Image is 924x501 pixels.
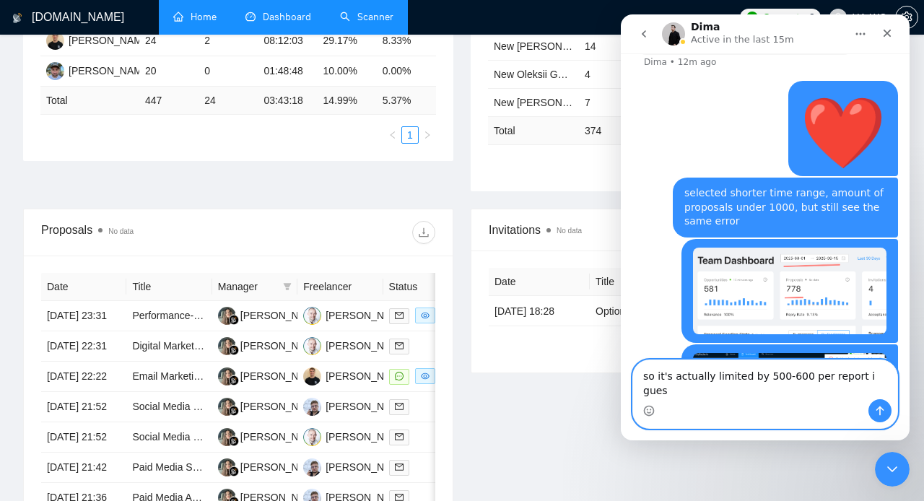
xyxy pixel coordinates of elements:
[132,310,469,321] a: Performance-Driven Creative Strategist for High-Spend E-commerce Brand
[303,367,321,385] img: AP
[199,87,258,115] td: 24
[423,131,432,139] span: right
[590,296,691,326] td: OptionsLab App Campaign Manager
[421,372,430,380] span: eye
[132,461,425,473] a: Paid Media Specialist Needed for Google Search Ads Campaigns
[326,368,409,384] div: [PERSON_NAME]
[419,126,436,144] li: Next Page
[895,12,918,23] a: setting
[494,69,861,80] a: New Oleksii Google Ads Ecomm - [GEOGRAPHIC_DATA]|[GEOGRAPHIC_DATA]
[318,26,377,56] td: 29.17%
[218,307,236,325] img: LK
[132,431,574,443] a: Social Media Manager with PPC, SEO, and Multi-Platform Expertise (Medspa/Wellness & Fashion)
[280,276,295,297] span: filter
[126,301,212,331] td: Performance-Driven Creative Strategist for High-Spend E-commerce Brand
[326,338,409,354] div: [PERSON_NAME]
[488,116,579,144] td: Total
[218,400,323,411] a: LK[PERSON_NAME]
[489,221,883,239] span: Invitations
[303,430,409,442] a: OC[PERSON_NAME]
[240,459,323,475] div: [PERSON_NAME]
[579,32,629,60] td: 14
[41,331,126,362] td: [DATE] 22:31
[126,331,212,362] td: Digital Marketing Services RFP – Wizly Baby
[126,362,212,392] td: Email Marketing Expert for E-Commerce on Klaviyo
[388,131,397,139] span: left
[318,56,377,87] td: 10.00%
[139,87,199,115] td: 447
[41,221,238,244] div: Proposals
[297,273,383,301] th: Freelancer
[126,273,212,301] th: Title
[132,340,333,352] a: Digital Marketing Services RFP – Wizly Baby
[46,64,152,76] a: SS[PERSON_NAME]
[326,398,409,414] div: [PERSON_NAME]
[218,430,323,442] a: LK[PERSON_NAME]
[389,279,448,295] span: Status
[621,14,910,440] iframe: To enrich screen reader interactions, please activate Accessibility in Grammarly extension settings
[41,273,126,301] th: Date
[12,6,22,30] img: logo
[218,337,236,355] img: LK
[303,339,409,351] a: OC[PERSON_NAME]
[229,466,239,476] img: gigradar-bm.png
[303,309,409,321] a: OC[PERSON_NAME]
[875,452,910,487] iframe: To enrich screen reader interactions, please activate Accessibility in Grammarly extension settings
[763,9,806,25] span: Connects:
[41,362,126,392] td: [DATE] 22:22
[263,11,311,23] span: Dashboard
[303,400,409,411] a: IG[PERSON_NAME]
[340,11,393,23] a: searchScanner
[218,367,236,385] img: LK
[326,429,409,445] div: [PERSON_NAME]
[41,392,126,422] td: [DATE] 21:52
[218,309,323,321] a: LK[PERSON_NAME]
[218,398,236,416] img: LK
[326,459,409,475] div: [PERSON_NAME]
[240,398,323,414] div: [PERSON_NAME]
[318,87,377,115] td: 14.99 %
[746,12,758,23] img: upwork-logo.png
[229,315,239,325] img: gigradar-bm.png
[303,307,321,325] img: OC
[579,60,629,88] td: 4
[245,12,256,22] span: dashboard
[395,372,404,380] span: message
[489,268,590,296] th: Date
[557,227,582,235] span: No data
[46,32,64,50] img: AP
[412,221,435,244] button: download
[395,463,404,471] span: mail
[41,422,126,453] td: [DATE] 21:52
[139,26,199,56] td: 24
[395,402,404,411] span: mail
[895,6,918,29] button: setting
[132,401,574,412] a: Social Media Manager with PPC, SEO, and Multi-Platform Expertise (Medspa/Wellness & Fashion)
[240,429,323,445] div: [PERSON_NAME]
[579,88,629,116] td: 7
[126,453,212,483] td: Paid Media Specialist Needed for Google Search Ads Campaigns
[229,345,239,355] img: gigradar-bm.png
[229,406,239,416] img: gigradar-bm.png
[809,9,815,25] span: 8
[303,458,321,476] img: IG
[41,453,126,483] td: [DATE] 21:42
[402,127,418,143] a: 1
[401,126,419,144] li: 1
[419,126,436,144] button: right
[229,436,239,446] img: gigradar-bm.png
[258,87,317,115] td: 03:43:18
[596,305,759,317] a: OptionsLab App Campaign Manager
[218,279,277,295] span: Manager
[199,26,258,56] td: 2
[69,63,152,79] div: [PERSON_NAME]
